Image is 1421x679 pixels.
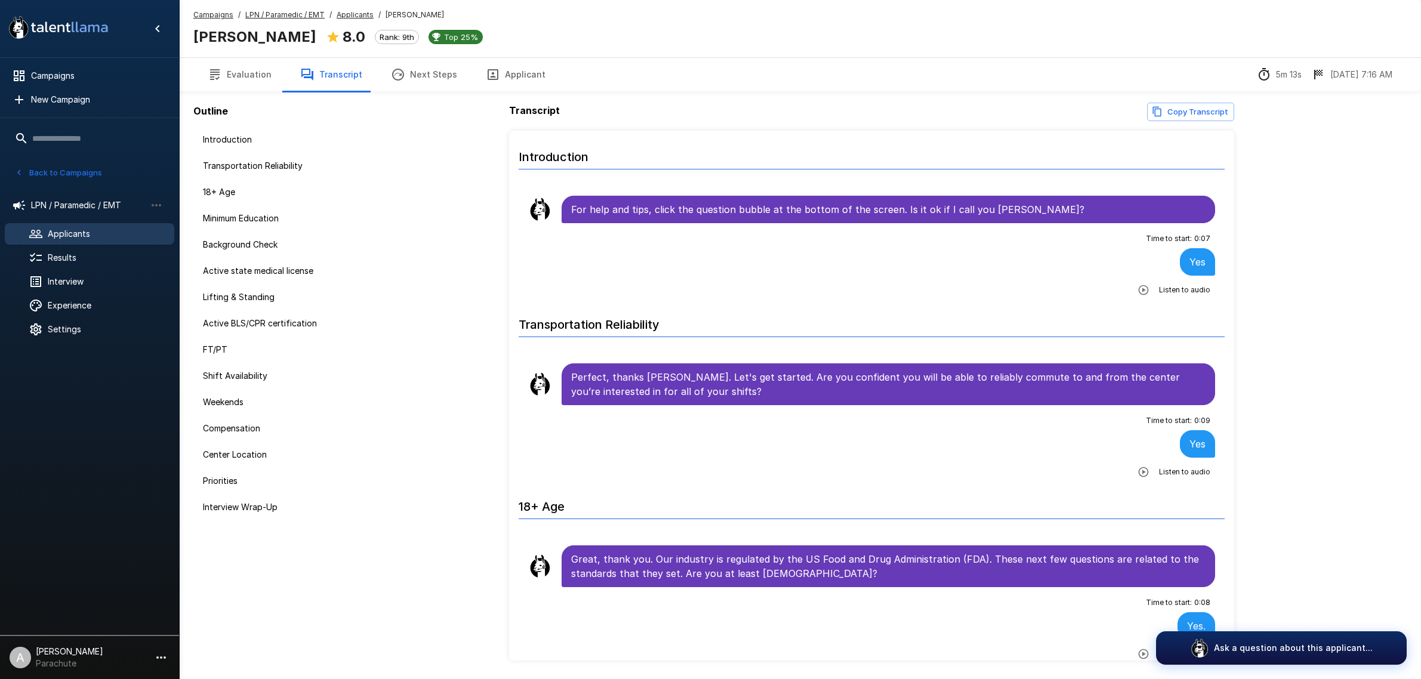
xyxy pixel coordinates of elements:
b: Transcript [509,104,560,116]
span: Time to start : [1146,233,1192,245]
h6: Transportation Reliability [519,305,1225,337]
p: Ask a question about this applicant... [1214,642,1373,654]
span: 0 : 09 [1194,415,1210,427]
img: logo_glasses@2x.png [1190,638,1209,658]
p: Yes [1189,437,1206,451]
div: The time between starting and completing the interview [1257,67,1302,82]
u: Applicants [337,10,374,19]
span: 0 : 08 [1194,597,1210,609]
span: [PERSON_NAME] [386,9,444,21]
button: Next Steps [377,58,471,91]
span: / [378,9,381,21]
span: Time to start : [1146,597,1192,609]
h6: Introduction [519,138,1225,169]
span: Listen to audio [1159,284,1210,296]
span: Top 25% [439,32,483,42]
span: Rank: 9th [375,32,418,42]
span: / [238,9,241,21]
p: Yes [1189,255,1206,269]
span: / [329,9,332,21]
span: Time to start : [1146,415,1192,427]
p: Yes. [1187,619,1206,633]
p: [DATE] 7:16 AM [1330,69,1392,81]
span: Listen to audio [1159,466,1210,478]
p: For help and tips, click the question bubble at the bottom of the screen. Is it ok if I call you ... [571,202,1206,217]
span: 0 : 07 [1194,233,1210,245]
p: Perfect, thanks [PERSON_NAME]. Let's get started. Are you confident you will be able to reliably ... [571,370,1206,399]
u: LPN / Paramedic / EMT [245,10,325,19]
div: The date and time when the interview was completed [1311,67,1392,82]
u: Campaigns [193,10,233,19]
button: Transcript [286,58,377,91]
img: llama_clean.png [528,372,552,396]
img: llama_clean.png [528,554,552,578]
p: 5m 13s [1276,69,1302,81]
h6: 18+ Age [519,487,1225,519]
img: llama_clean.png [528,197,552,221]
button: Evaluation [193,58,286,91]
button: Applicant [471,58,560,91]
b: 8.0 [343,28,365,45]
button: Ask a question about this applicant... [1156,631,1407,665]
b: [PERSON_NAME] [193,28,316,45]
p: Great, thank you. Our industry is regulated by the US Food and Drug Administration (FDA). These n... [571,552,1206,581]
button: Copy transcript [1147,103,1234,121]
